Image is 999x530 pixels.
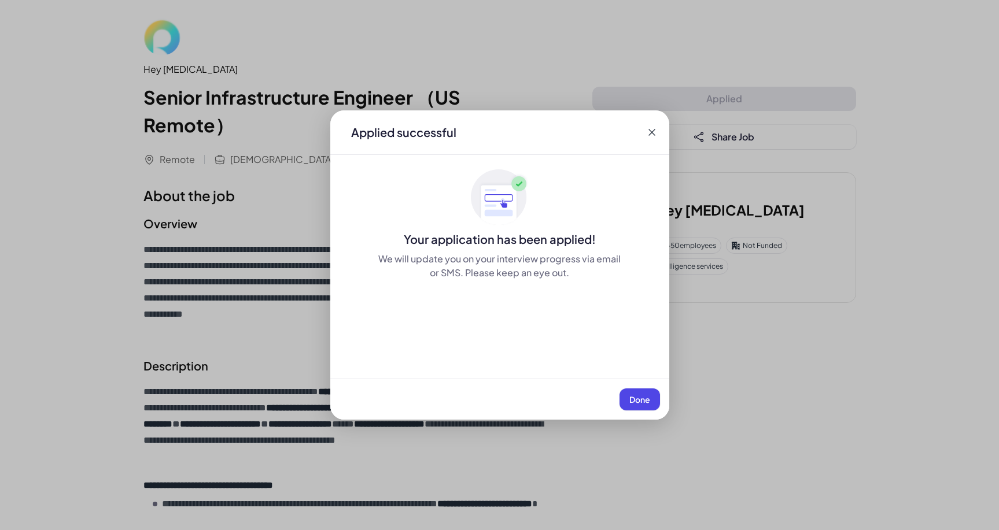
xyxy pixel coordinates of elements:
div: Applied successful [351,124,456,140]
div: We will update you on your interview progress via email or SMS. Please keep an eye out. [377,252,623,280]
button: Done [620,388,660,410]
div: Your application has been applied! [330,231,669,247]
span: Done [629,394,650,405]
img: ApplyedMaskGroup3.svg [471,169,529,227]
